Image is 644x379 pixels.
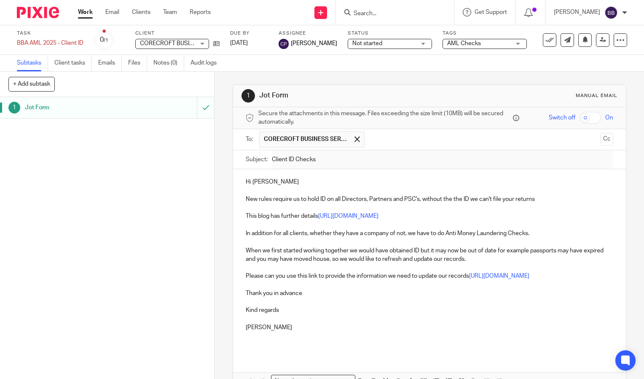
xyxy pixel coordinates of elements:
h1: Jot Form [25,101,134,114]
a: Reports [190,8,211,16]
label: To: [246,135,255,143]
p: [PERSON_NAME] [554,8,600,16]
span: On [605,114,613,122]
p: This blog has further details [246,212,613,220]
p: Hi [PERSON_NAME] [246,178,613,186]
a: Emails [98,55,122,71]
a: Client tasks [54,55,92,71]
span: AML Checks [447,41,481,46]
span: Get Support [475,9,507,15]
div: BBA AML 2025 - Client ID [17,39,83,47]
h1: Jot Form [259,91,447,100]
span: Switch off [549,114,575,122]
p: Please can you use this link to provide the information we need to update our records [246,272,613,280]
button: + Add subtask [8,77,55,91]
p: [PERSON_NAME] [246,323,613,332]
label: Task [17,30,83,37]
label: Subject: [246,155,268,164]
a: Clients [132,8,150,16]
span: [PERSON_NAME] [291,39,337,48]
span: CORECROFT BUSINESS SERVICES LIMITED [264,135,348,143]
a: [URL][DOMAIN_NAME] [318,213,378,219]
img: Pixie [17,7,59,18]
a: [URL][DOMAIN_NAME] [469,273,529,279]
label: Status [348,30,432,37]
p: Kind regards [246,306,613,314]
a: Notes (0) [153,55,184,71]
p: Thank you in advance [246,289,613,298]
div: Manual email [576,92,617,99]
a: Work [78,8,93,16]
div: 1 [8,102,20,114]
small: /1 [104,38,108,43]
button: Cc [601,133,613,146]
label: Due by [230,30,268,37]
input: Search [353,10,429,18]
label: Client [135,30,220,37]
img: svg%3E [279,39,289,49]
div: 0 [100,35,108,45]
span: [DATE] [230,40,248,46]
label: Tags [443,30,527,37]
a: Files [128,55,147,71]
label: Assignee [279,30,337,37]
span: Not started [352,41,382,46]
a: Team [163,8,177,16]
span: CORECROFT BUSINESS SERVICES LIMITED [140,41,256,46]
p: In addition for all clients, whether they have a company of not, we have to do Anti Money Launder... [246,229,613,238]
a: Audit logs [191,55,223,71]
a: Subtasks [17,55,48,71]
span: Secure the attachments in this message. Files exceeding the size limit (10MB) will be secured aut... [258,109,511,127]
p: When we first started working together we would have obtained ID but it may now be out of date fo... [246,246,613,264]
p: New rules require us to hold ID on all Directors, Partners and PSC's, without the the ID we can't... [246,195,613,203]
img: svg%3E [604,6,618,19]
a: Email [105,8,119,16]
div: 1 [241,89,255,103]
